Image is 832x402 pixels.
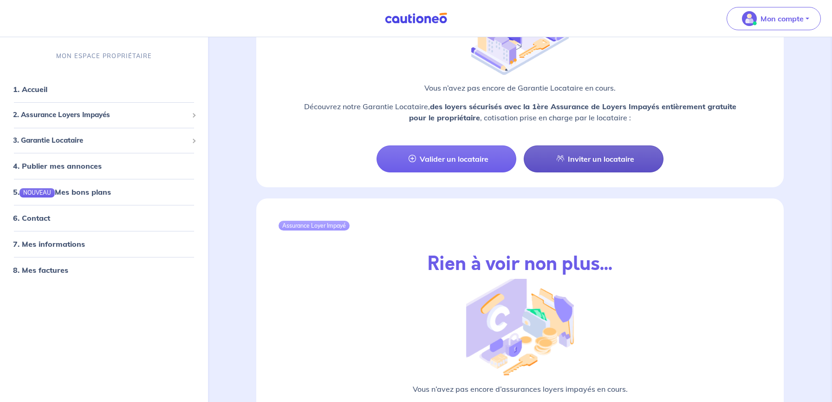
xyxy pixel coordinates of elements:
span: 2. Assurance Loyers Impayés [13,110,188,120]
p: Vous n’avez pas encore de Garantie Locataire en cours. [279,82,761,93]
a: 6. Contact [13,213,50,223]
div: 6. Contact [4,209,204,227]
p: Découvrez notre Garantie Locataire, , cotisation prise en charge par le locataire : [279,101,761,123]
img: illu_empty_gli.png [466,271,574,376]
a: 1. Accueil [13,85,47,94]
a: 5.NOUVEAUMes bons plans [13,187,111,197]
p: Mon compte [760,13,804,24]
div: 1. Accueil [4,80,204,99]
img: illu_account_valid_menu.svg [742,11,757,26]
strong: des loyers sécurisés avec la 1ère Assurance de Loyers Impayés entièrement gratuite pour le propri... [409,102,736,122]
a: 8. Mes factures [13,265,68,275]
a: 7. Mes informations [13,239,85,249]
div: Assurance Loyer Impayé [279,221,350,230]
h2: Rien à voir non plus... [428,253,612,275]
p: Vous n’avez pas encore d’assurances loyers impayés en cours. [292,383,747,395]
button: illu_account_valid_menu.svgMon compte [727,7,821,30]
div: 7. Mes informations [4,235,204,253]
a: 4. Publier mes annonces [13,161,102,171]
p: MON ESPACE PROPRIÉTAIRE [56,52,152,60]
a: Inviter un locataire [524,145,663,172]
div: 2. Assurance Loyers Impayés [4,106,204,124]
div: 8. Mes factures [4,261,204,279]
div: 3. Garantie Locataire [4,131,204,149]
div: 5.NOUVEAUMes bons plans [4,183,204,201]
span: 3. Garantie Locataire [13,135,188,145]
div: 4. Publier mes annonces [4,157,204,175]
a: Valider un locataire [377,145,516,172]
img: Cautioneo [381,13,451,24]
